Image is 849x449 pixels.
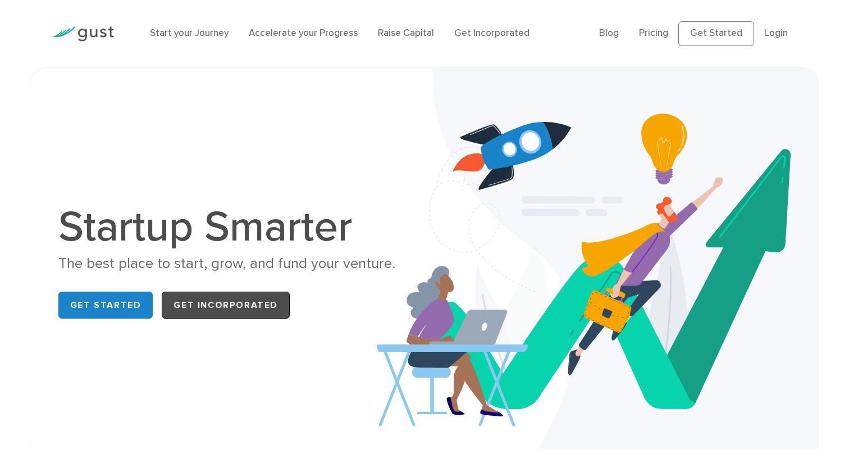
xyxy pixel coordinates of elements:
a: Get Started [58,292,153,319]
h1: Startup Smarter [58,206,416,248]
a: Raise Capital [378,28,434,39]
a: Login [764,28,788,39]
a: Get Started [678,21,754,46]
img: Gust Logo [51,26,114,42]
a: Get Incorporated [162,292,290,319]
div: The best place to start, grow, and fund your venture. [58,254,416,274]
a: Start your Journey [150,28,229,39]
a: Blog [599,28,619,39]
a: Get Incorporated [454,28,530,39]
a: Pricing [639,28,668,39]
a: Accelerate your Progress [249,28,358,39]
